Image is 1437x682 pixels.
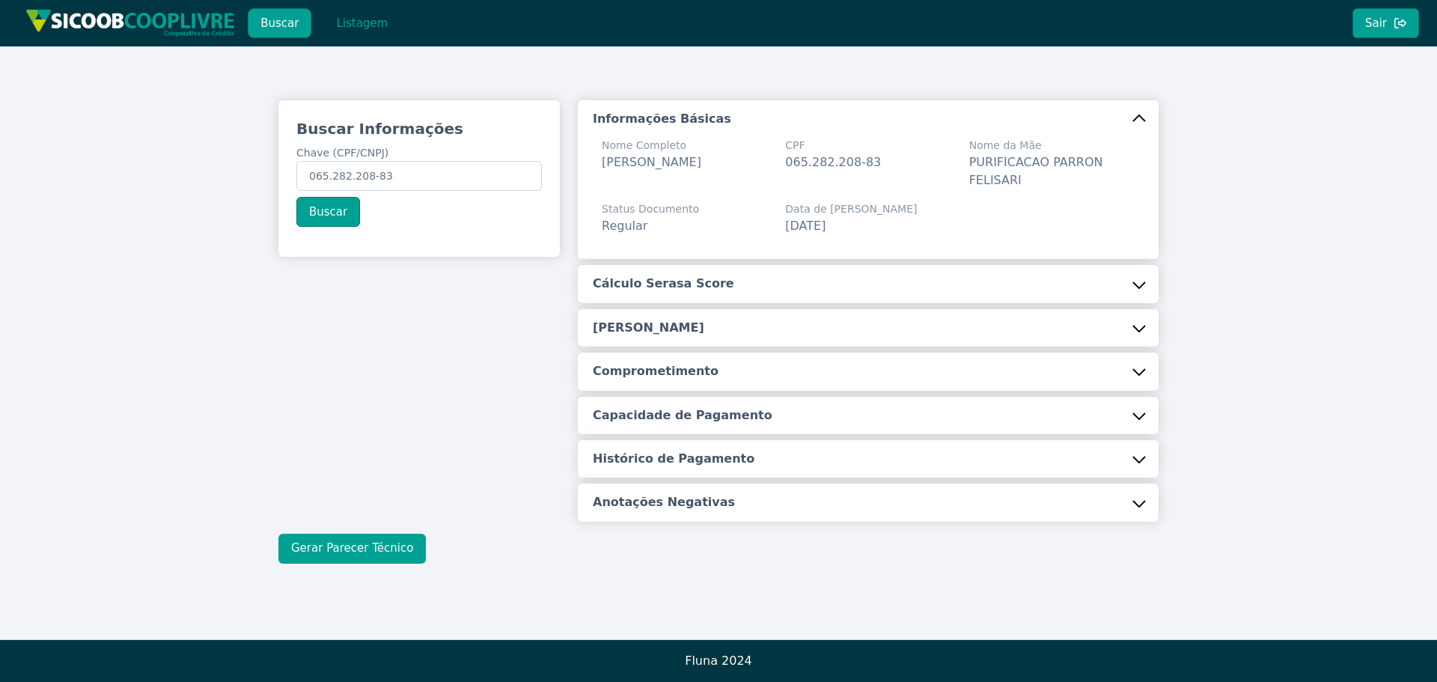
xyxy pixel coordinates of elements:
h5: Capacidade de Pagamento [593,407,772,424]
img: img/sicoob_cooplivre.png [25,9,235,37]
span: Status Documento [602,201,699,217]
h5: [PERSON_NAME] [593,320,704,336]
button: Informações Básicas [578,100,1159,138]
span: Nome da Mãe [969,138,1135,153]
h3: Buscar Informações [296,118,542,139]
h5: Cálculo Serasa Score [593,275,734,292]
span: Data de [PERSON_NAME] [785,201,917,217]
span: [PERSON_NAME] [602,155,701,169]
button: Anotações Negativas [578,484,1159,521]
h5: Informações Básicas [593,111,731,127]
button: Comprometimento [578,353,1159,390]
span: PURIFICACAO PARRON FELISARI [969,155,1103,187]
button: Capacidade de Pagamento [578,397,1159,434]
span: Fluna 2024 [685,654,752,668]
span: [DATE] [785,219,826,233]
button: Listagem [323,8,400,38]
span: CPF [785,138,881,153]
span: Chave (CPF/CNPJ) [296,147,388,159]
button: Histórico de Pagamento [578,440,1159,478]
button: Cálculo Serasa Score [578,265,1159,302]
h5: Anotações Negativas [593,494,735,511]
span: Nome Completo [602,138,701,153]
input: Chave (CPF/CNPJ) [296,161,542,191]
button: Buscar [296,197,360,227]
button: [PERSON_NAME] [578,309,1159,347]
button: Sair [1352,8,1419,38]
h5: Comprometimento [593,363,718,380]
button: Buscar [248,8,311,38]
h5: Histórico de Pagamento [593,451,754,467]
span: 065.282.208-83 [785,155,881,169]
button: Gerar Parecer Técnico [278,534,426,564]
span: Regular [602,219,647,233]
